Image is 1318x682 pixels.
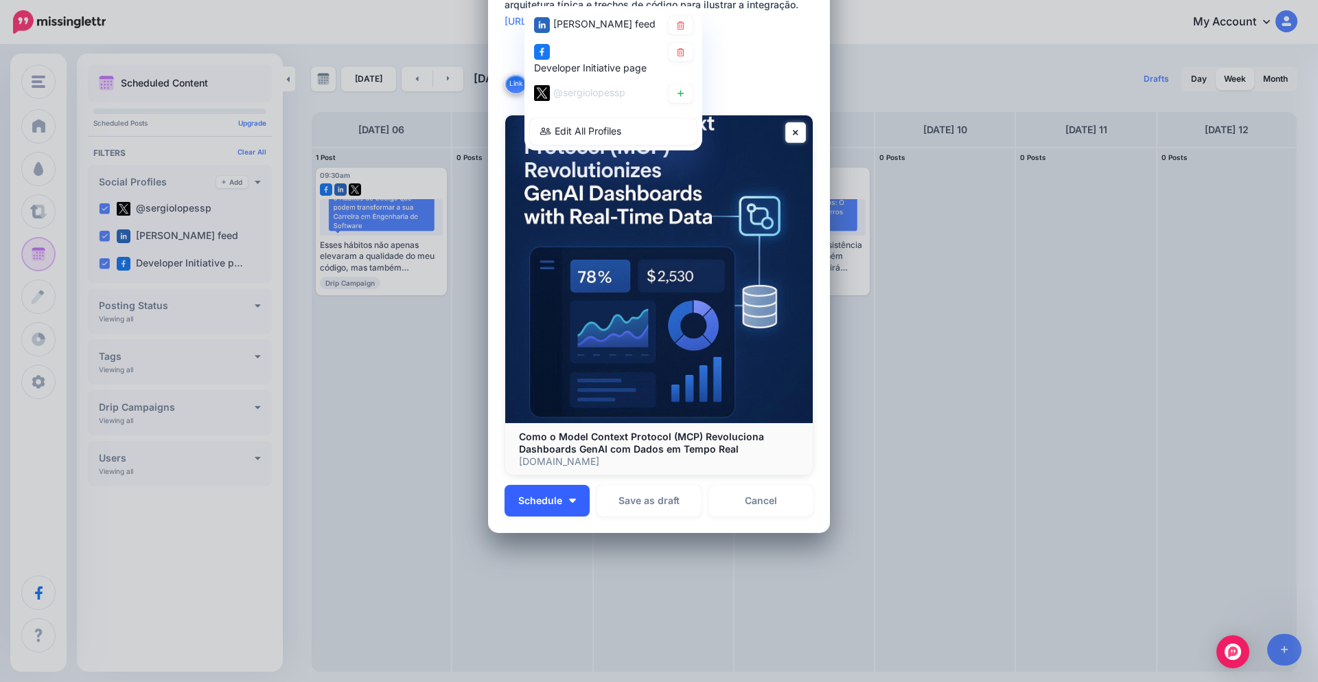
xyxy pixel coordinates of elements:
span: Developer Initiative page [534,61,647,73]
button: Schedule [505,485,590,516]
img: twitter-square.png [534,85,550,101]
p: [DOMAIN_NAME] [519,455,799,468]
img: Como o Model Context Protocol (MCP) Revoluciona Dashboards GenAI com Dados em Tempo Real [505,115,813,423]
img: linkedin-square.png [534,16,550,32]
img: facebook-square.png [534,43,550,59]
a: Cancel [708,485,813,516]
img: arrow-down-white.png [569,499,576,503]
b: Como o Model Context Protocol (MCP) Revoluciona Dashboards GenAI com Dados em Tempo Real [519,431,764,455]
button: Save as draft [597,485,702,516]
button: Link [505,73,527,94]
a: Edit All Profiles [530,117,697,144]
span: @sergiolopessp [553,86,625,98]
span: [PERSON_NAME] feed [553,18,656,30]
span: Schedule [518,496,562,505]
div: Open Intercom Messenger [1216,635,1249,668]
